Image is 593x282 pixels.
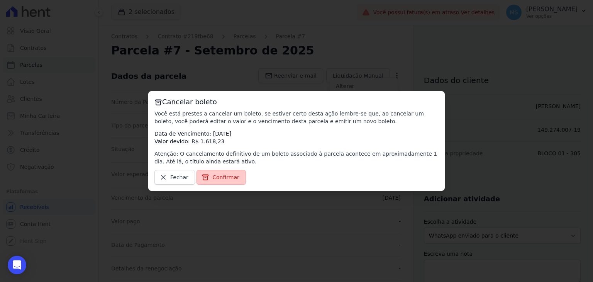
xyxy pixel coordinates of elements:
[197,170,246,185] a: Confirmar
[154,170,195,185] a: Fechar
[154,110,439,125] p: Você está prestes a cancelar um boleto, se estiver certo desta ação lembre-se que, ao cancelar um...
[170,173,188,181] span: Fechar
[154,130,439,145] p: Data de Vencimento: [DATE] Valor devido: R$ 1.618,23
[154,97,439,107] h3: Cancelar boleto
[154,150,439,165] p: Atenção: O cancelamento definitivo de um boleto associado à parcela acontece em aproximadamente 1...
[8,256,26,274] div: Open Intercom Messenger
[212,173,239,181] span: Confirmar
